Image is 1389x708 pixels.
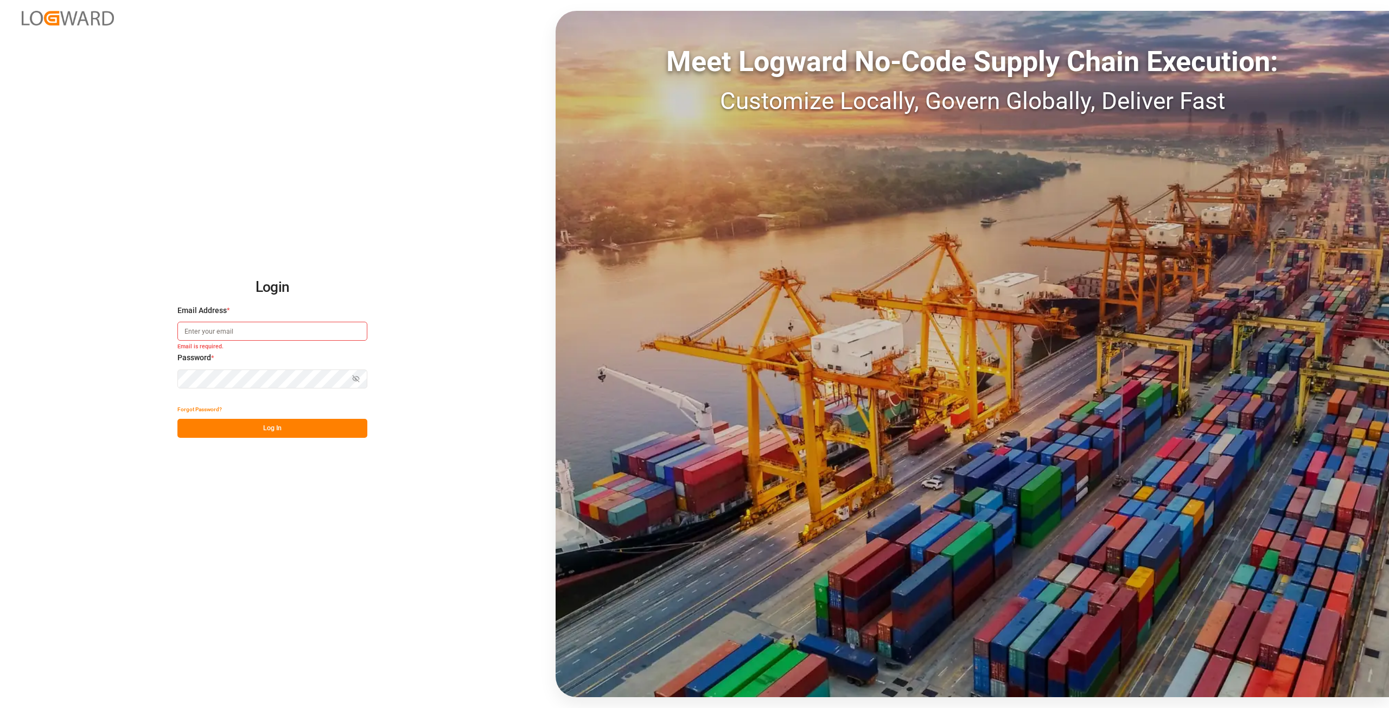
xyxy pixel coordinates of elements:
small: Email is required. [177,343,367,353]
span: Email Address [177,305,227,316]
img: Logward_new_orange.png [22,11,114,25]
h2: Login [177,270,367,305]
button: Log In [177,419,367,438]
div: Meet Logward No-Code Supply Chain Execution: [556,41,1389,83]
input: Enter your email [177,322,367,341]
span: Password [177,352,211,363]
div: Customize Locally, Govern Globally, Deliver Fast [556,83,1389,119]
button: Forgot Password? [177,400,222,419]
